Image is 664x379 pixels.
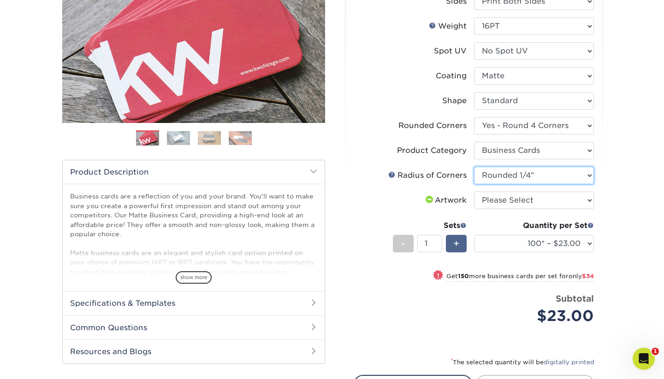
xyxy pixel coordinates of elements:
[393,220,467,231] div: Sets
[70,192,317,323] p: Business cards are a reflection of you and your brand. You'll want to make sure you create a powe...
[544,359,594,366] a: digitally printed
[136,127,159,150] img: Business Cards 01
[481,305,594,327] div: $23.00
[458,273,469,280] strong: 150
[398,120,467,131] div: Rounded Corners
[63,315,325,339] h2: Common Questions
[437,271,439,280] span: !
[569,273,594,280] span: only
[63,339,325,363] h2: Resources and Blogs
[434,46,467,57] div: Spot UV
[2,351,78,376] iframe: Google Customer Reviews
[401,237,405,251] span: -
[229,131,252,145] img: Business Cards 04
[582,273,594,280] span: $34
[436,70,467,82] div: Coating
[556,293,594,303] strong: Subtotal
[451,359,594,366] small: The selected quantity will be
[652,348,659,355] span: 1
[198,131,221,145] img: Business Cards 03
[176,271,212,284] span: show more
[453,237,459,251] span: +
[442,95,467,106] div: Shape
[424,195,467,206] div: Artwork
[63,160,325,184] h2: Product Description
[63,291,325,315] h2: Specifications & Templates
[167,131,190,145] img: Business Cards 02
[429,21,467,32] div: Weight
[474,220,594,231] div: Quantity per Set
[397,145,467,156] div: Product Category
[388,170,467,181] div: Radius of Corners
[633,348,655,370] iframe: Intercom live chat
[446,273,594,282] small: Get more business cards per set for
